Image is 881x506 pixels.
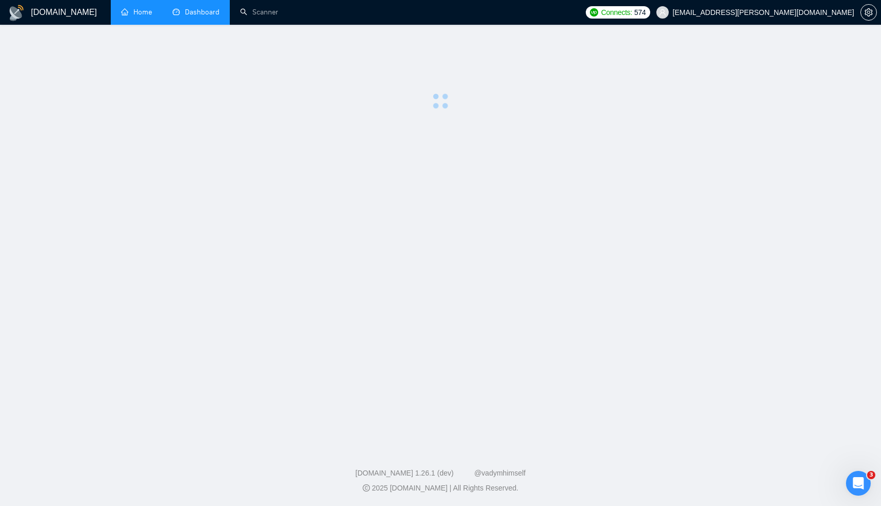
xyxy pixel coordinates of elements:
[8,483,873,494] div: 2025 [DOMAIN_NAME] | All Rights Reserved.
[185,8,219,17] span: Dashboard
[121,8,152,17] a: homeHome
[8,5,25,21] img: logo
[860,8,877,17] a: setting
[363,484,370,492] span: copyright
[860,4,877,21] button: setting
[474,469,526,477] a: @vadymhimself
[867,471,875,479] span: 3
[355,469,454,477] a: [DOMAIN_NAME] 1.26.1 (dev)
[601,7,632,18] span: Connects:
[846,471,871,496] iframe: Intercom live chat
[240,8,278,17] a: searchScanner
[659,9,666,16] span: user
[173,8,180,15] span: dashboard
[590,8,598,17] img: upwork-logo.png
[634,7,646,18] span: 574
